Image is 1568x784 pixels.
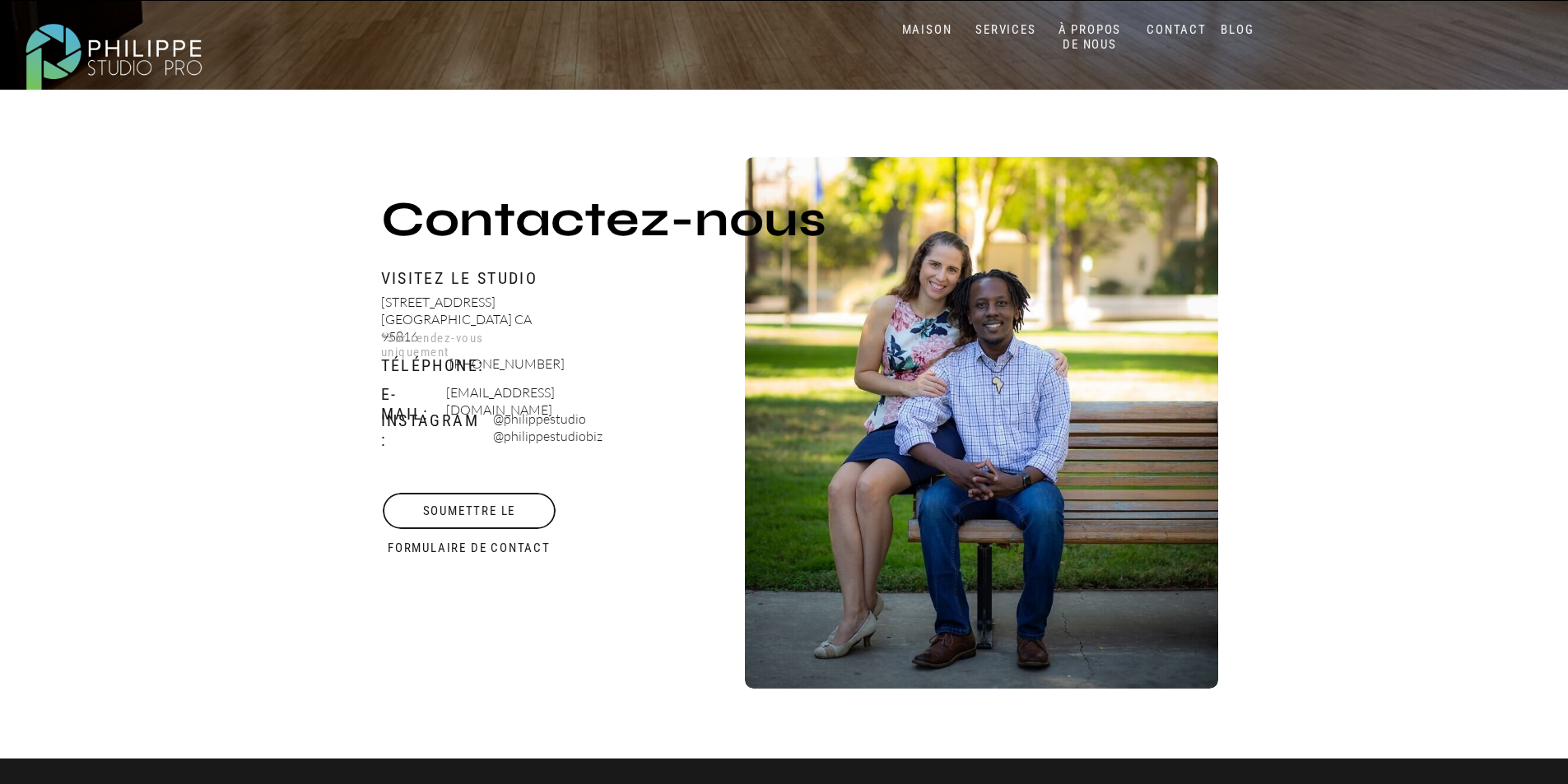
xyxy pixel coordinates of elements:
[972,22,1040,38] a: SERVICES
[446,384,555,418] font: [EMAIL_ADDRESS][DOMAIN_NAME]
[381,268,538,288] font: Visitez le studio
[449,355,565,372] font: [PHONE_NUMBER]
[381,331,484,360] font: *Sur rendez-vous uniquement
[388,503,551,555] font: Soumettre le formulaire de contact
[381,311,532,345] font: [GEOGRAPHIC_DATA] CA 95816
[1147,22,1207,37] font: CONTACT
[1055,22,1125,38] a: À PROPOS DE NOUS
[1143,22,1211,38] a: CONTACT
[493,428,603,444] font: @philippestudiobiz
[381,294,496,310] font: [STREET_ADDRESS]
[493,411,586,427] font: @philippestudio
[1221,22,1254,37] font: BLOG
[902,22,952,37] font: MAISON
[1217,22,1259,38] a: BLOG
[381,384,430,424] font: E-mail:
[1059,22,1121,52] font: À PROPOS DE NOUS
[381,411,480,450] font: Instagram :
[381,355,485,375] font: Téléphone:
[975,22,1035,37] font: SERVICES
[381,189,826,249] font: Contactez-nous
[382,493,557,529] a: Soumettre le formulaire de contact
[892,22,962,38] a: MAISON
